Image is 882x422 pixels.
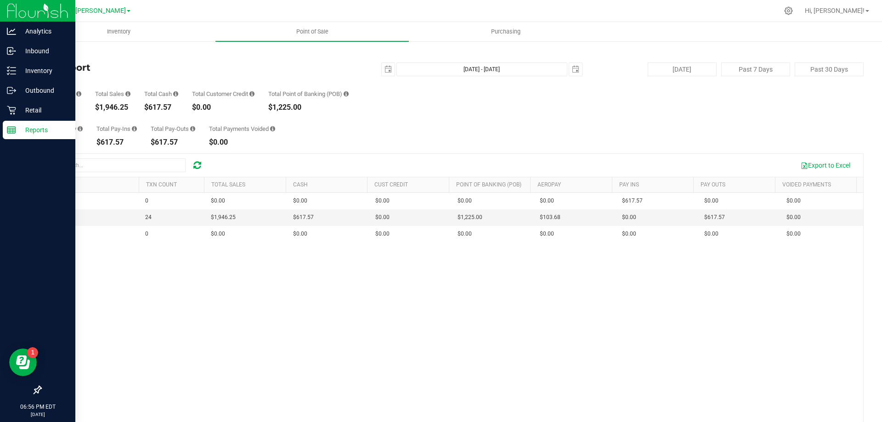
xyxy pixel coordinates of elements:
i: Sum of all voided payment transaction amounts (excluding tips and transaction fees) within the da... [270,126,275,132]
a: Voided Payments [782,181,831,188]
a: Cust Credit [374,181,408,188]
span: $0.00 [704,230,718,238]
span: $1,946.25 [211,213,236,222]
button: Past 30 Days [795,62,864,76]
i: Sum of all successful AeroPay payment transaction amounts for all purchases in the date range. Ex... [78,126,83,132]
a: TXN Count [146,181,177,188]
div: $1,946.25 [95,104,130,111]
button: Past 7 Days [721,62,790,76]
div: Total Sales [95,91,130,97]
inline-svg: Outbound [7,86,16,95]
span: $0.00 [622,213,636,222]
a: AeroPay [537,181,561,188]
span: $0.00 [786,230,801,238]
span: $0.00 [375,197,390,205]
span: Inventory [95,28,143,36]
span: 0 [145,197,148,205]
p: Inbound [16,45,71,56]
span: $0.00 [786,197,801,205]
div: Total Pay-Ins [96,126,137,132]
i: Sum of all successful, non-voided cash payment transaction amounts (excluding tips and transactio... [173,91,178,97]
div: $617.57 [151,139,195,146]
span: 24 [145,213,152,222]
span: $617.57 [622,197,643,205]
i: Sum of all successful, non-voided payment transaction amounts using account credit as the payment... [249,91,254,97]
span: $0.00 [540,197,554,205]
i: Sum of all successful, non-voided payment transaction amounts (excluding tips and transaction fee... [125,91,130,97]
div: Total Payments Voided [209,126,275,132]
span: Point of Sale [284,28,341,36]
inline-svg: Analytics [7,27,16,36]
span: $0.00 [375,230,390,238]
i: Count of all successful payment transactions, possibly including voids, refunds, and cash-back fr... [76,91,81,97]
inline-svg: Inventory [7,66,16,75]
div: Total Pay-Outs [151,126,195,132]
inline-svg: Retail [7,106,16,115]
span: $0.00 [704,197,718,205]
h4: Till Report [40,62,315,73]
span: GA1 - [PERSON_NAME] [57,7,126,15]
a: Pay Ins [619,181,639,188]
p: Reports [16,124,71,135]
span: select [569,63,582,76]
i: Sum of the successful, non-voided point-of-banking payment transaction amounts, both via payment ... [344,91,349,97]
span: $0.00 [211,230,225,238]
div: Total Point of Banking (POB) [268,91,349,97]
span: Hi, [PERSON_NAME]! [805,7,865,14]
span: $0.00 [622,230,636,238]
a: Point of Sale [215,22,409,41]
i: Sum of all cash pay-outs removed from tills within the date range. [190,126,195,132]
div: $617.57 [144,104,178,111]
inline-svg: Reports [7,125,16,135]
p: Inventory [16,65,71,76]
iframe: Resource center [9,349,37,376]
span: select [382,63,395,76]
div: $617.57 [96,139,137,146]
span: $617.57 [293,213,314,222]
div: Total Cash [144,91,178,97]
button: Export to Excel [795,158,856,173]
span: $103.68 [540,213,560,222]
span: $1,225.00 [458,213,482,222]
i: Sum of all cash pay-ins added to tills within the date range. [132,126,137,132]
a: Purchasing [409,22,602,41]
p: Outbound [16,85,71,96]
inline-svg: Inbound [7,46,16,56]
p: Retail [16,105,71,116]
a: Inventory [22,22,215,41]
span: $0.00 [458,197,472,205]
span: $0.00 [293,197,307,205]
span: $0.00 [293,230,307,238]
div: $0.00 [192,104,254,111]
span: 0 [145,230,148,238]
span: $0.00 [375,213,390,222]
div: $1,225.00 [268,104,349,111]
a: Cash [293,181,308,188]
a: Total Sales [211,181,245,188]
span: $617.57 [704,213,725,222]
span: $0.00 [211,197,225,205]
a: Pay Outs [701,181,725,188]
div: Manage settings [783,6,794,15]
p: 06:56 PM EDT [4,403,71,411]
span: $0.00 [786,213,801,222]
span: $0.00 [458,230,472,238]
div: Total Customer Credit [192,91,254,97]
span: $0.00 [540,230,554,238]
div: $0.00 [209,139,275,146]
a: Point of Banking (POB) [456,181,521,188]
span: Purchasing [479,28,533,36]
iframe: Resource center unread badge [27,347,38,358]
p: Analytics [16,26,71,37]
button: [DATE] [648,62,717,76]
p: [DATE] [4,411,71,418]
input: Search... [48,158,186,172]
